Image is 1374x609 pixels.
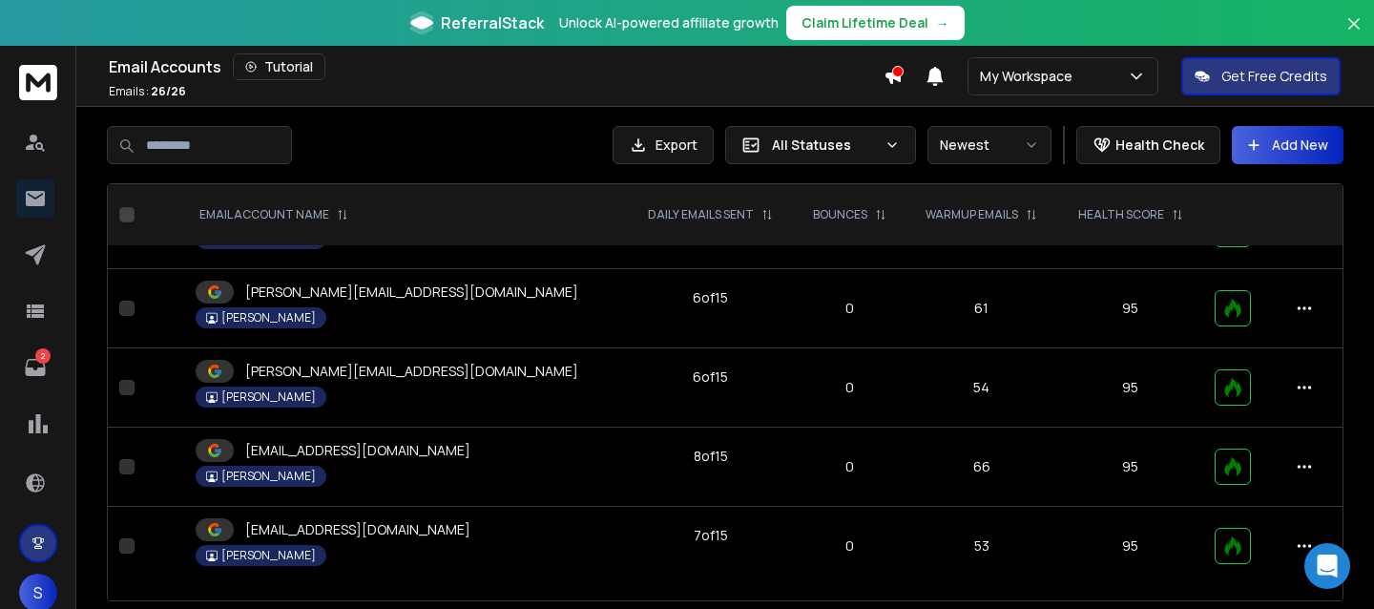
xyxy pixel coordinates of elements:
[648,207,754,222] p: DAILY EMAILS SENT
[693,367,728,387] div: 6 of 15
[805,536,894,556] p: 0
[16,348,54,387] a: 2
[1076,126,1220,164] button: Health Check
[559,13,779,32] p: Unlock AI-powered affiliate growth
[906,428,1058,507] td: 66
[906,507,1058,586] td: 53
[693,288,728,307] div: 6 of 15
[694,526,728,545] div: 7 of 15
[1221,67,1327,86] p: Get Free Credits
[1058,269,1203,348] td: 95
[786,6,965,40] button: Claim Lifetime Deal→
[813,207,867,222] p: BOUNCES
[1181,57,1341,95] button: Get Free Credits
[1115,136,1204,155] p: Health Check
[199,207,348,222] div: EMAIL ACCOUNT NAME
[980,67,1080,86] p: My Workspace
[35,348,51,364] p: 2
[906,269,1058,348] td: 61
[805,378,894,397] p: 0
[613,126,714,164] button: Export
[906,348,1058,428] td: 54
[245,441,470,460] p: [EMAIL_ADDRESS][DOMAIN_NAME]
[109,84,186,99] p: Emails :
[245,283,578,302] p: [PERSON_NAME][EMAIL_ADDRESS][DOMAIN_NAME]
[805,457,894,476] p: 0
[221,469,316,484] p: [PERSON_NAME]
[221,389,316,405] p: [PERSON_NAME]
[1078,207,1164,222] p: HEALTH SCORE
[1342,11,1366,57] button: Close banner
[245,520,470,539] p: [EMAIL_ADDRESS][DOMAIN_NAME]
[772,136,877,155] p: All Statuses
[1058,507,1203,586] td: 95
[694,447,728,466] div: 8 of 15
[109,53,884,80] div: Email Accounts
[245,362,578,381] p: [PERSON_NAME][EMAIL_ADDRESS][DOMAIN_NAME]
[1058,428,1203,507] td: 95
[233,53,325,80] button: Tutorial
[805,299,894,318] p: 0
[936,13,949,32] span: →
[927,126,1051,164] button: Newest
[1058,348,1203,428] td: 95
[221,548,316,563] p: [PERSON_NAME]
[221,310,316,325] p: [PERSON_NAME]
[151,83,186,99] span: 26 / 26
[1232,126,1343,164] button: Add New
[926,207,1018,222] p: WARMUP EMAILS
[1304,543,1350,589] div: Open Intercom Messenger
[441,11,544,34] span: ReferralStack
